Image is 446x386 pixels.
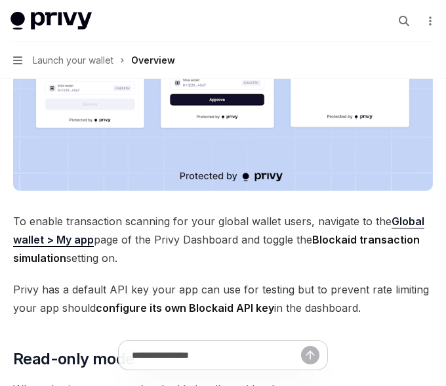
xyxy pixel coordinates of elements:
img: light logo [10,12,92,30]
button: Send message [301,346,319,364]
div: Overview [131,53,175,68]
span: Launch your wallet [33,53,113,68]
button: More actions [422,12,436,30]
span: Privy has a default API key your app can use for testing but to prevent rate limiting your app sh... [13,280,433,317]
strong: configure its own Blockaid API key [96,301,274,314]
a: Global wallet > My app [13,215,424,247]
input: Ask a question... [132,341,301,370]
span: To enable transaction scanning for your global wallet users, navigate to the page of the Privy Da... [13,212,433,267]
strong: Blockaid transaction simulation [13,233,420,265]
